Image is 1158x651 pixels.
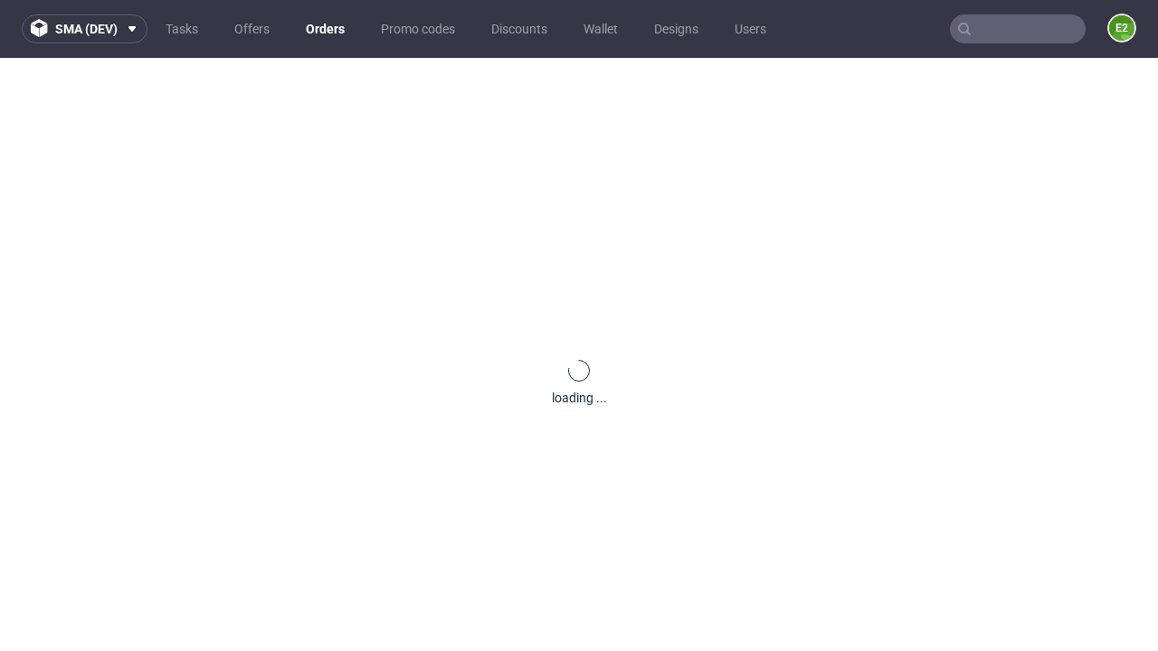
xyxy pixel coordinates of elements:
a: Promo codes [370,14,466,43]
a: Discounts [480,14,558,43]
a: Wallet [573,14,629,43]
a: Users [724,14,777,43]
a: Tasks [155,14,209,43]
figcaption: e2 [1109,15,1134,41]
span: sma (dev) [55,23,118,35]
a: Designs [643,14,709,43]
a: Orders [295,14,356,43]
a: Offers [223,14,280,43]
button: sma (dev) [22,14,147,43]
div: loading ... [552,389,607,407]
